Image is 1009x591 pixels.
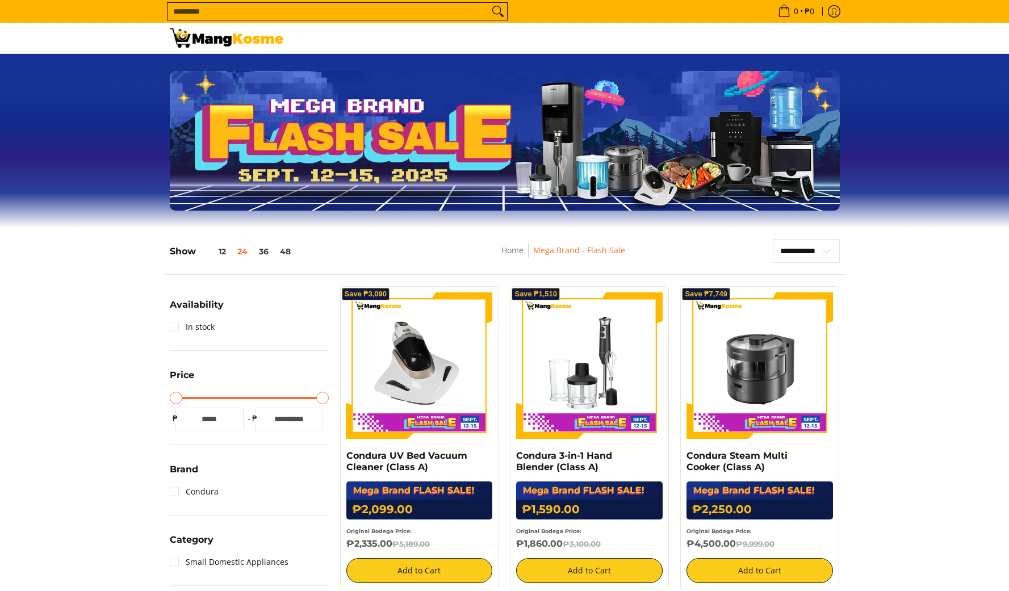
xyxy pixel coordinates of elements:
summary: Open [170,535,213,553]
img: Condura UV Bed Vacuum Cleaner (Class A) [346,292,493,439]
h6: ₱1,590.00 [516,500,663,519]
button: Add to Cart [516,558,663,583]
img: Condura 3-in-1 Hand Blender (Class A) [516,292,663,439]
span: Save ₱1,510 [514,291,557,297]
a: Condura Steam Multi Cooker (Class A) [686,450,788,472]
span: • [774,5,818,18]
summary: Open [170,371,194,388]
span: 0 [792,7,800,15]
span: Save ₱7,749 [685,291,727,297]
button: Add to Cart [346,558,493,583]
button: Add to Cart [686,558,833,583]
h6: ₱2,250.00 [686,500,833,519]
del: ₱9,999.00 [736,539,774,548]
nav: Main Menu [295,23,840,53]
a: Mega Brand - Flash Sale [533,245,625,255]
h5: Show [170,246,296,257]
del: ₱5,189.00 [392,539,430,548]
a: Condura [170,483,219,501]
h6: ₱1,860.00 [516,538,663,550]
h6: ₱4,500.00 [686,538,833,550]
button: 48 [274,247,296,256]
img: MANG KOSME MEGA BRAND FLASH SALE: September 12-15, 2025 l Mang Kosme [170,28,283,48]
button: 36 [253,247,274,256]
span: ₱0 [803,7,816,15]
img: Condura Steam Multi Cooker (Class A) [686,292,833,439]
button: 24 [232,247,253,256]
span: Availability [170,300,224,309]
del: ₱3,100.00 [563,539,601,548]
summary: Open [170,300,224,318]
a: Small Domestic Appliances [170,553,288,571]
button: Search [489,3,507,20]
h6: ₱2,099.00 [346,500,493,519]
span: Category [170,535,213,544]
a: Home [501,245,524,255]
small: Original Bodega Price: [346,528,412,534]
a: Condura UV Bed Vacuum Cleaner (Class A) [346,450,467,472]
span: Price [170,371,194,380]
nav: Breadcrumbs [419,244,707,269]
button: 12 [196,247,232,256]
h6: ₱2,335.00 [346,538,493,550]
span: Brand [170,465,198,474]
span: ₱ [170,413,181,424]
span: ₱ [249,413,261,424]
small: Original Bodega Price: [516,528,581,534]
span: Save ₱3,090 [345,291,387,297]
a: In stock [170,318,215,336]
small: Original Bodega Price: [686,528,752,534]
a: Condura 3-in-1 Hand Blender (Class A) [516,450,612,472]
summary: Open [170,465,198,483]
